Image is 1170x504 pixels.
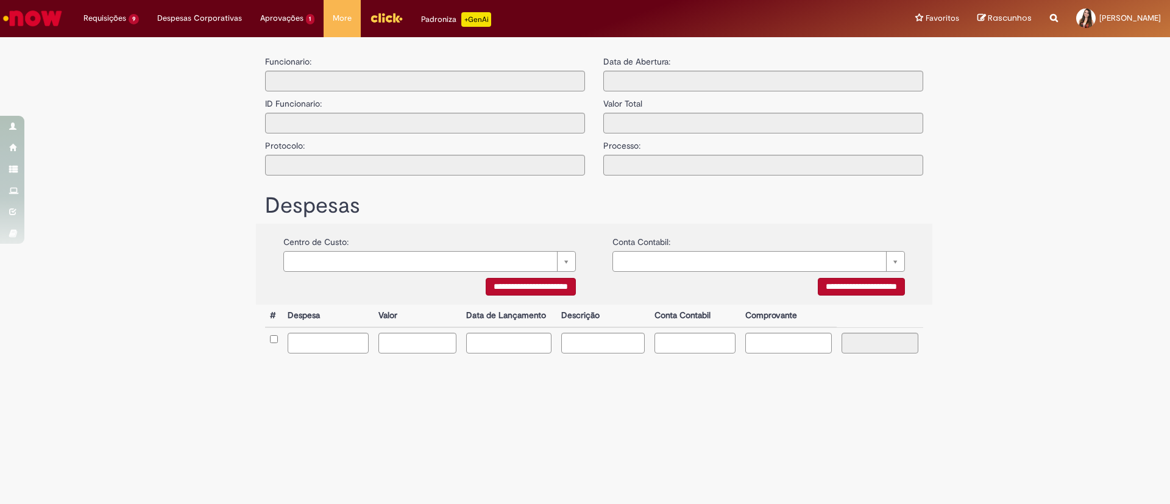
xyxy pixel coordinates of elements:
[461,305,557,327] th: Data de Lançamento
[603,133,640,152] label: Processo:
[283,305,374,327] th: Despesa
[260,12,303,24] span: Aprovações
[421,12,491,27] div: Padroniza
[612,230,670,248] label: Conta Contabil:
[265,55,311,68] label: Funcionario:
[1099,13,1161,23] span: [PERSON_NAME]
[265,194,923,218] h1: Despesas
[265,305,283,327] th: #
[333,12,352,24] span: More
[977,13,1032,24] a: Rascunhos
[612,251,905,272] a: Limpar campo {0}
[1,6,64,30] img: ServiceNow
[265,91,322,110] label: ID Funcionario:
[926,12,959,24] span: Favoritos
[83,12,126,24] span: Requisições
[556,305,649,327] th: Descrição
[306,14,315,24] span: 1
[265,133,305,152] label: Protocolo:
[650,305,740,327] th: Conta Contabil
[283,230,349,248] label: Centro de Custo:
[988,12,1032,24] span: Rascunhos
[603,55,670,68] label: Data de Abertura:
[374,305,461,327] th: Valor
[129,14,139,24] span: 9
[370,9,403,27] img: click_logo_yellow_360x200.png
[740,305,837,327] th: Comprovante
[157,12,242,24] span: Despesas Corporativas
[603,91,642,110] label: Valor Total
[461,12,491,27] p: +GenAi
[283,251,576,272] a: Limpar campo {0}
